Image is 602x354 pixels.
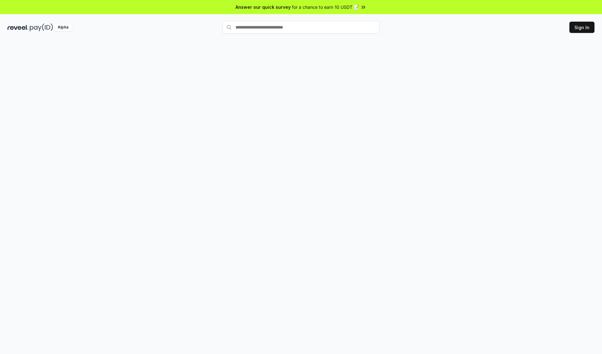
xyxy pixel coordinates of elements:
img: reveel_dark [8,24,29,31]
div: Alpha [54,24,72,31]
button: Sign In [569,22,594,33]
span: Answer our quick survey [235,4,291,10]
span: for a chance to earn 10 USDT 📝 [292,4,359,10]
img: pay_id [30,24,53,31]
